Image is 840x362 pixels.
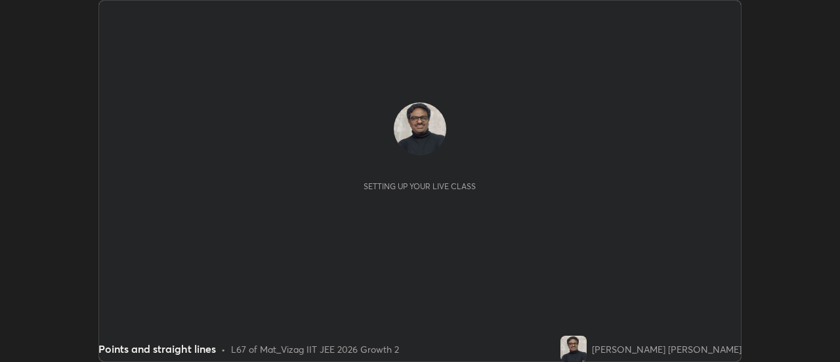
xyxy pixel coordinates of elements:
[221,342,226,356] div: •
[560,336,587,362] img: cc4f2f66695a4fef97feaee5d3d37d29.jpg
[98,341,216,357] div: Points and straight lines
[231,342,399,356] div: L67 of Mat_Vizag IIT JEE 2026 Growth 2
[592,342,742,356] div: [PERSON_NAME] [PERSON_NAME]
[364,181,476,191] div: Setting up your live class
[394,102,446,155] img: cc4f2f66695a4fef97feaee5d3d37d29.jpg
